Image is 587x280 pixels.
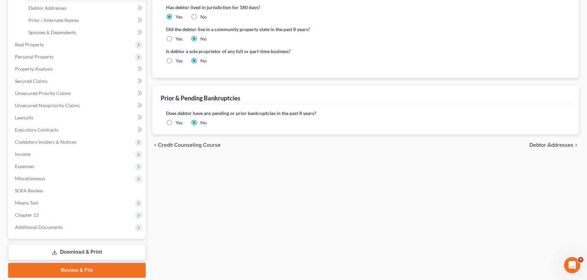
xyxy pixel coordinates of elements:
[8,244,146,260] a: Download & Print
[15,151,31,157] span: Income
[200,119,207,126] label: No
[9,75,146,87] a: Secured Claims
[9,63,146,75] a: Property Analysis
[15,90,71,96] span: Unsecured Priority Claims
[161,94,240,102] div: Prior & Pending Bankruptcies
[28,29,76,35] span: Spouses & Dependents
[15,127,58,133] span: Executory Contracts
[153,142,221,148] button: chevron_left Credit Counseling Course
[15,42,44,47] span: Real Property
[28,5,66,11] span: Debtor Addresses
[166,48,362,55] label: Is debtor a sole proprietor of any full or part-time business?
[15,188,43,193] span: SOFA Review
[28,17,79,23] span: Prior / Alternate Names
[153,142,158,148] i: chevron_left
[573,142,579,148] i: chevron_right
[529,142,579,148] button: Debtor Addresses chevron_right
[158,142,221,148] span: Credit Counseling Course
[9,87,146,99] a: Unsecured Priority Claims
[176,14,183,20] label: Yes
[200,36,207,42] label: No
[564,257,580,273] iframe: Intercom live chat
[166,110,565,117] label: Does debtor have any pending or prior bankruptcies in the past 8 years?
[15,54,54,60] span: Personal Property
[578,257,583,262] span: 4
[23,14,146,26] a: Prior / Alternate Names
[23,26,146,39] a: Spouses & Dependents
[15,224,63,230] span: Additional Documents
[15,102,80,108] span: Unsecured Nonpriority Claims
[15,66,53,72] span: Property Analysis
[23,2,146,14] a: Debtor Addresses
[166,4,565,11] label: Has debtor lived in jurisdiction for 180 days?
[9,185,146,197] a: SOFA Review
[15,163,34,169] span: Expenses
[9,99,146,112] a: Unsecured Nonpriority Claims
[176,119,183,126] label: Yes
[529,142,573,148] span: Debtor Addresses
[8,263,146,278] a: Review & File
[166,26,565,33] label: Did the debtor live in a community property state in the past 8 years?
[176,36,183,42] label: Yes
[200,57,207,64] label: No
[15,200,38,206] span: Means Test
[15,176,45,181] span: Miscellaneous
[9,124,146,136] a: Executory Contracts
[15,115,33,120] span: Lawsuits
[9,112,146,124] a: Lawsuits
[176,57,183,64] label: Yes
[15,212,39,218] span: Chapter 13
[15,139,77,145] span: Codebtors Insiders & Notices
[15,78,47,84] span: Secured Claims
[200,14,207,20] label: No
